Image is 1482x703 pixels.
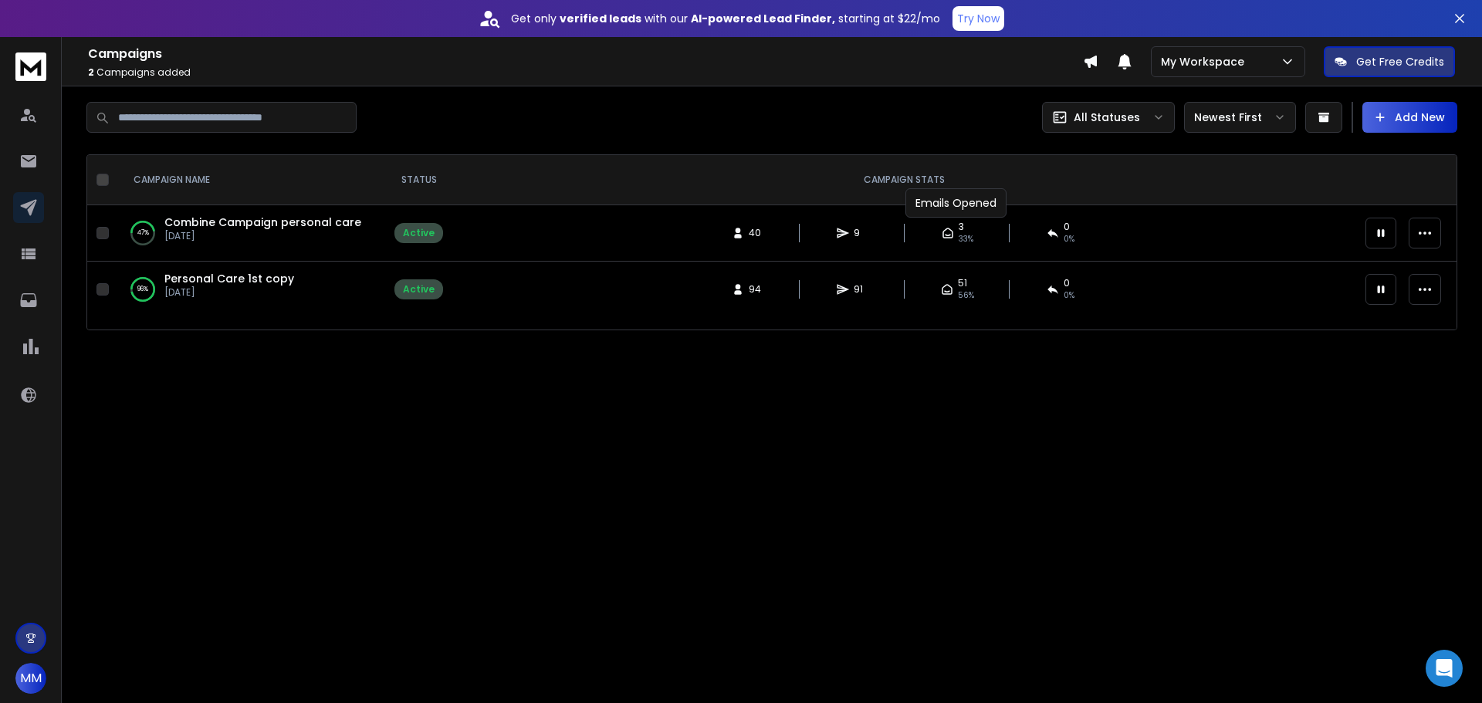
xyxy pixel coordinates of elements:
span: 33 % [959,233,973,245]
span: 9 [854,227,869,239]
button: Newest First [1184,102,1296,133]
a: Personal Care 1st copy [164,271,294,286]
p: All Statuses [1074,110,1140,125]
div: Active [403,227,435,239]
button: MM [15,663,46,694]
p: Try Now [957,11,1000,26]
p: Get Free Credits [1356,54,1444,69]
span: 0 % [1064,233,1074,245]
span: 94 [749,283,764,296]
div: Emails Opened [905,188,1007,218]
span: 0 [1064,221,1070,233]
p: Campaigns added [88,66,1083,79]
td: 47%Combine Campaign personal care[DATE] [115,205,385,262]
div: Open Intercom Messenger [1426,650,1463,687]
th: CAMPAIGN STATS [452,155,1356,205]
button: Get Free Credits [1324,46,1455,77]
img: logo [15,52,46,81]
th: CAMPAIGN NAME [115,155,385,205]
p: 47 % [137,225,149,241]
button: Add New [1362,102,1457,133]
h1: Campaigns [88,45,1083,63]
div: Active [403,283,435,296]
span: 0 % [1064,289,1074,302]
td: 96%Personal Care 1st copy[DATE] [115,262,385,318]
p: My Workspace [1161,54,1250,69]
a: Combine Campaign personal care [164,215,361,230]
span: 91 [854,283,869,296]
button: Try Now [952,6,1004,31]
span: 0 [1064,277,1070,289]
p: Get only with our starting at $22/mo [511,11,940,26]
strong: AI-powered Lead Finder, [691,11,835,26]
strong: verified leads [560,11,641,26]
p: [DATE] [164,230,361,242]
span: 40 [749,227,764,239]
p: 96 % [137,282,148,297]
span: 2 [88,66,94,79]
span: 51 [958,277,967,289]
span: 56 % [958,289,974,302]
th: STATUS [385,155,452,205]
span: 3 [959,221,964,233]
p: [DATE] [164,286,294,299]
